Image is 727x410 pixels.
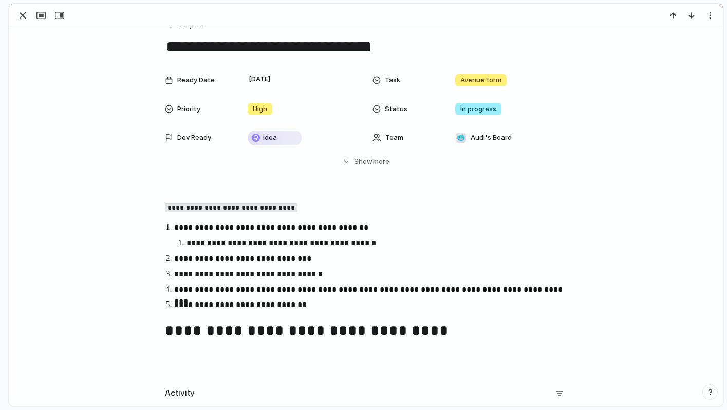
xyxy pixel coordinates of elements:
[177,75,215,85] span: Ready Date
[177,133,211,143] span: Dev Ready
[253,104,267,114] span: High
[177,104,200,114] span: Priority
[460,75,501,85] span: Avenue form
[246,73,273,85] span: [DATE]
[385,133,403,143] span: Team
[165,387,195,399] h2: Activity
[385,75,400,85] span: Task
[385,104,407,114] span: Status
[354,156,372,167] span: Show
[456,133,466,143] div: 🥶
[165,152,568,171] button: Showmore
[373,156,389,167] span: more
[471,133,512,143] span: Audi's Board
[460,104,496,114] span: In progress
[263,133,277,143] span: Idea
